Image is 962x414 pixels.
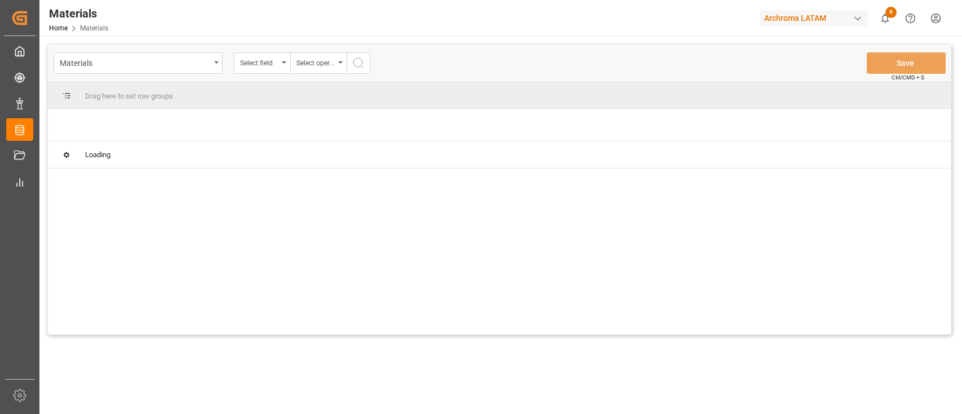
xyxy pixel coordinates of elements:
[54,52,223,74] button: open menu
[60,55,210,69] div: Materials
[760,7,872,29] button: Archroma LATAM
[290,52,347,74] button: open menu
[85,150,110,159] span: Loading
[49,24,68,32] a: Home
[872,6,898,31] button: show 6 new notifications
[892,73,924,82] span: Ctrl/CMD + S
[867,52,946,74] button: Save
[240,55,278,68] div: Select field
[760,10,868,26] div: Archroma LATAM
[85,92,173,100] span: Drag here to set row groups
[898,6,923,31] button: Help Center
[234,52,290,74] button: open menu
[885,7,897,18] span: 6
[296,55,335,68] div: Select operator
[49,5,108,22] div: Materials
[347,52,370,74] button: search button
